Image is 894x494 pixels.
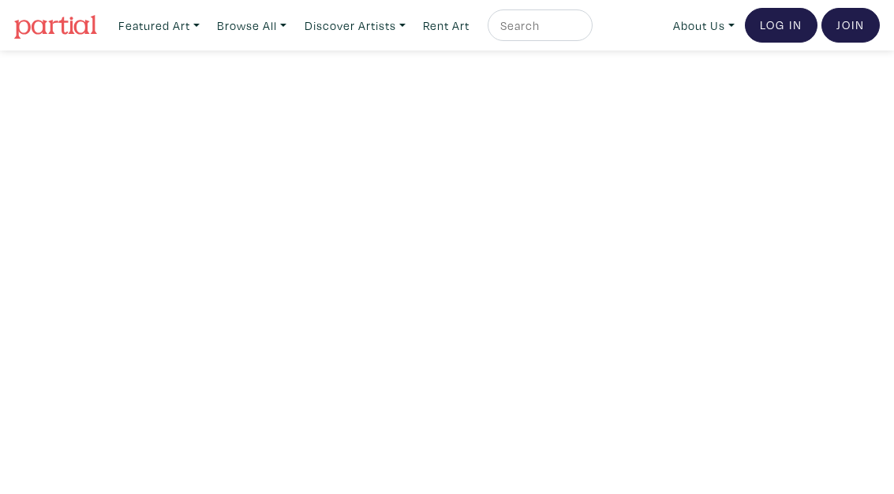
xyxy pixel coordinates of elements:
a: Log In [745,8,817,43]
a: About Us [666,9,742,42]
a: Rent Art [416,9,477,42]
a: Discover Artists [297,9,413,42]
a: Featured Art [111,9,207,42]
a: Join [821,8,880,43]
input: Search [499,16,578,36]
a: Browse All [210,9,294,42]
